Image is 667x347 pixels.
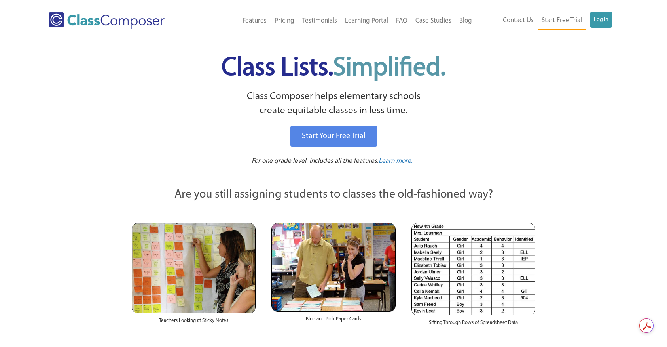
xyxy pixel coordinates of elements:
[411,223,535,315] img: Spreadsheets
[132,313,256,332] div: Teachers Looking at Sticky Notes
[271,223,395,311] img: Blue and Pink Paper Cards
[197,12,476,30] nav: Header Menu
[271,12,298,30] a: Pricing
[290,126,377,147] a: Start Your Free Trial
[222,55,445,81] span: Class Lists.
[341,12,392,30] a: Learning Portal
[239,12,271,30] a: Features
[476,12,612,30] nav: Header Menu
[49,12,165,29] img: Class Composer
[379,156,413,166] a: Learn more.
[271,312,395,331] div: Blue and Pink Paper Cards
[333,55,445,81] span: Simplified.
[132,223,256,313] img: Teachers Looking at Sticky Notes
[252,158,379,164] span: For one grade level. Includes all the features.
[411,315,535,334] div: Sifting Through Rows of Spreadsheet Data
[538,12,586,30] a: Start Free Trial
[379,158,413,164] span: Learn more.
[499,12,538,29] a: Contact Us
[302,132,366,140] span: Start Your Free Trial
[590,12,612,28] a: Log In
[455,12,476,30] a: Blog
[298,12,341,30] a: Testimonials
[131,90,536,118] p: Class Composer helps elementary schools create equitable classes in less time.
[132,186,535,204] p: Are you still assigning students to classes the old-fashioned way?
[392,12,411,30] a: FAQ
[411,12,455,30] a: Case Studies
